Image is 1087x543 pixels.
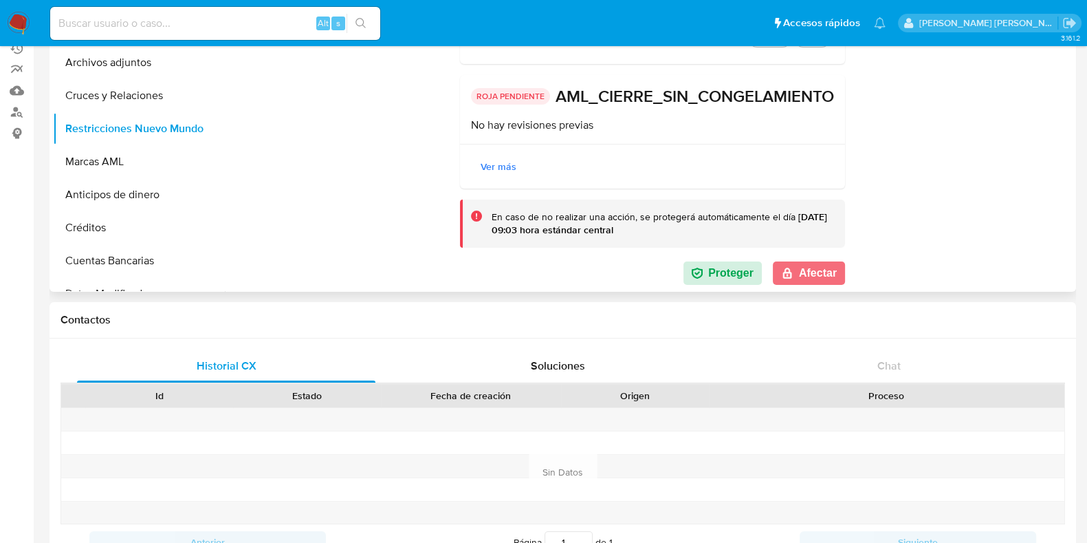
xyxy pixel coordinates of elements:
[347,14,375,33] button: search-icon
[531,358,585,374] span: Soluciones
[53,79,225,112] button: Cruces y Relaciones
[53,244,225,277] button: Cuentas Bancarias
[53,178,225,211] button: Anticipos de dinero
[95,389,223,403] div: Id
[336,17,340,30] span: s
[1062,16,1077,30] a: Salir
[571,389,699,403] div: Origen
[53,46,225,79] button: Archivos adjuntos
[919,17,1058,30] p: daniela.lagunesrodriguez@mercadolibre.com.mx
[53,277,225,310] button: Datos Modificados
[877,358,901,374] span: Chat
[50,14,380,32] input: Buscar usuario o caso...
[874,17,886,29] a: Notificaciones
[391,389,551,403] div: Fecha de creación
[53,145,225,178] button: Marcas AML
[53,211,225,244] button: Créditos
[1060,32,1080,43] span: 3.161.2
[53,112,225,145] button: Restricciones Nuevo Mundo
[243,389,371,403] div: Estado
[318,17,329,30] span: Alt
[783,16,860,30] span: Accesos rápidos
[718,389,1055,403] div: Proceso
[197,358,256,374] span: Historial CX
[61,313,1065,327] h1: Contactos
